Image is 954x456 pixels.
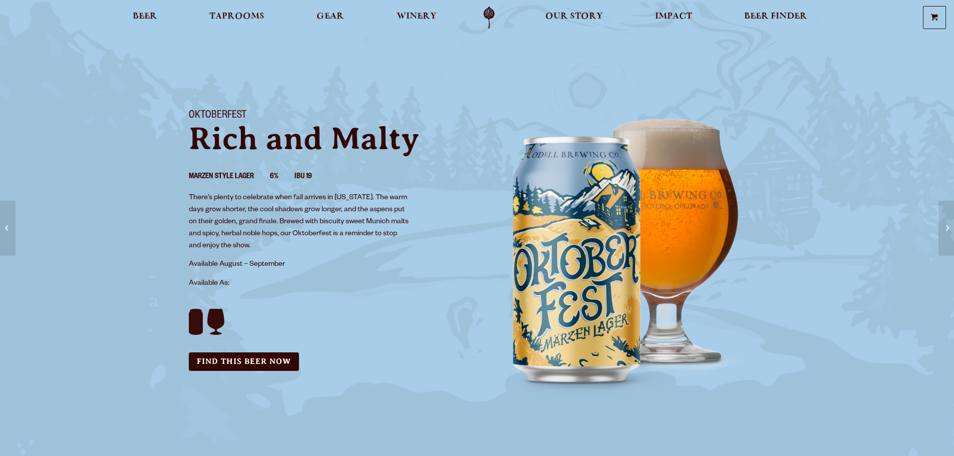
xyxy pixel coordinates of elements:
[316,13,344,21] span: Gear
[189,110,465,123] h1: Oktoberfest
[477,98,778,398] img: Image of can and pour
[189,192,410,252] p: There’s plenty to celebrate when fall arrives in [US_STATE]. The warm days grow shorter, the cool...
[270,171,294,184] li: 6%
[390,7,443,29] a: Winery
[539,7,609,29] a: Our Story
[294,171,328,184] li: IBU 19
[744,13,807,21] span: Beer Finder
[470,7,508,29] a: Odell Home
[126,7,164,29] a: Beer
[189,123,465,155] p: Rich and Malty
[545,13,603,21] span: Our Story
[133,13,157,21] span: Beer
[189,171,270,184] li: Marzen Style Lager
[738,7,814,29] a: Beer Finder
[209,13,264,21] span: Taprooms
[189,352,299,371] a: Find this Beer Now
[203,7,271,29] a: Taprooms
[649,7,699,29] a: Impact
[655,13,692,21] span: Impact
[189,259,410,271] p: Available August – September
[189,278,465,290] p: Available As:
[310,7,351,29] a: Gear
[397,13,437,21] span: Winery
